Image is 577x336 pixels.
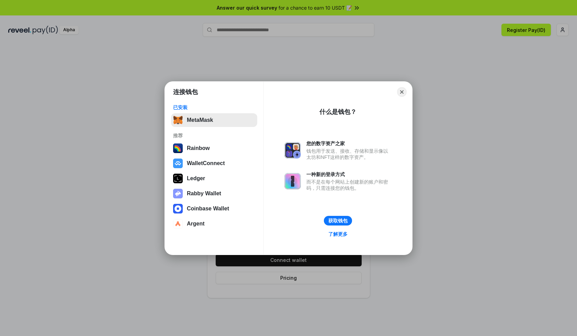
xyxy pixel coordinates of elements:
[171,113,257,127] button: MetaMask
[187,160,225,166] div: WalletConnect
[284,142,301,159] img: svg+xml,%3Csvg%20xmlns%3D%22http%3A%2F%2Fwww.w3.org%2F2000%2Fsvg%22%20fill%3D%22none%22%20viewBox...
[306,179,392,191] div: 而不是在每个网站上创建新的账户和密码，只需连接您的钱包。
[397,87,407,97] button: Close
[173,88,198,96] h1: 连接钱包
[324,216,352,225] button: 获取钱包
[173,132,255,139] div: 推荐
[306,148,392,160] div: 钱包用于发送、接收、存储和显示像以太坊和NFT这样的数字资产。
[173,159,183,168] img: svg+xml,%3Csvg%20width%3D%2228%22%20height%3D%2228%22%20viewBox%3D%220%200%2028%2028%22%20fill%3D...
[187,206,229,212] div: Coinbase Wallet
[171,217,257,231] button: Argent
[173,104,255,111] div: 已安装
[173,143,183,153] img: svg+xml,%3Csvg%20width%3D%22120%22%20height%3D%22120%22%20viewBox%3D%220%200%20120%20120%22%20fil...
[319,108,357,116] div: 什么是钱包？
[306,140,392,147] div: 您的数字资产之家
[171,141,257,155] button: Rainbow
[171,172,257,185] button: Ledger
[324,230,352,239] a: 了解更多
[187,145,210,151] div: Rainbow
[328,218,348,224] div: 获取钱包
[173,189,183,198] img: svg+xml,%3Csvg%20xmlns%3D%22http%3A%2F%2Fwww.w3.org%2F2000%2Fsvg%22%20fill%3D%22none%22%20viewBox...
[173,219,183,229] img: svg+xml,%3Csvg%20width%3D%2228%22%20height%3D%2228%22%20viewBox%3D%220%200%2028%2028%22%20fill%3D...
[173,204,183,213] img: svg+xml,%3Csvg%20width%3D%2228%22%20height%3D%2228%22%20viewBox%3D%220%200%2028%2028%22%20fill%3D...
[187,175,205,182] div: Ledger
[173,115,183,125] img: svg+xml,%3Csvg%20fill%3D%22none%22%20height%3D%2233%22%20viewBox%3D%220%200%2035%2033%22%20width%...
[284,173,301,189] img: svg+xml,%3Csvg%20xmlns%3D%22http%3A%2F%2Fwww.w3.org%2F2000%2Fsvg%22%20fill%3D%22none%22%20viewBox...
[171,187,257,200] button: Rabby Wallet
[187,117,213,123] div: MetaMask
[171,157,257,170] button: WalletConnect
[187,190,221,197] div: Rabby Wallet
[328,231,348,237] div: 了解更多
[171,202,257,216] button: Coinbase Wallet
[173,174,183,183] img: svg+xml,%3Csvg%20xmlns%3D%22http%3A%2F%2Fwww.w3.org%2F2000%2Fsvg%22%20width%3D%2228%22%20height%3...
[187,221,205,227] div: Argent
[306,171,392,177] div: 一种新的登录方式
